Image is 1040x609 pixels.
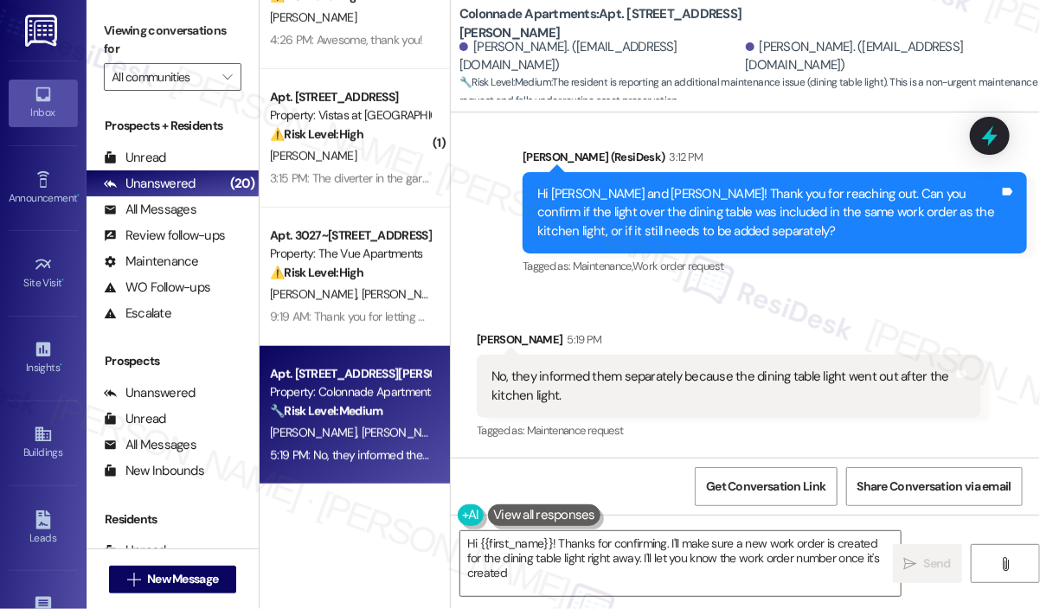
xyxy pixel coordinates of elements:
[270,365,430,383] div: Apt. [STREET_ADDRESS][PERSON_NAME]
[270,227,430,245] div: Apt. 3027~[STREET_ADDRESS]
[104,542,166,560] div: Unread
[9,505,78,552] a: Leads
[270,286,362,302] span: [PERSON_NAME]
[87,510,259,529] div: Residents
[632,259,723,273] span: Work order request
[104,17,241,63] label: Viewing conversations for
[527,423,624,438] span: Maintenance request
[25,15,61,47] img: ResiDesk Logo
[924,555,951,573] span: Send
[270,403,382,419] strong: 🔧 Risk Level: Medium
[104,462,204,480] div: New Inbounds
[362,425,537,440] span: [PERSON_NAME] [PERSON_NAME]
[270,425,362,440] span: [PERSON_NAME]
[104,304,171,323] div: Escalate
[459,75,551,89] strong: 🔧 Risk Level: Medium
[746,38,1028,75] div: [PERSON_NAME]. ([EMAIL_ADDRESS][DOMAIN_NAME])
[695,467,837,506] button: Get Conversation Link
[460,531,901,596] textarea: Hi {{first_name}}! Thanks for confirming. I'll make sure a new work order is created for the dini...
[9,335,78,381] a: Insights •
[104,410,166,428] div: Unread
[270,383,430,401] div: Property: Colonnade Apartments
[109,566,237,593] button: New Message
[104,175,196,193] div: Unanswered
[104,384,196,402] div: Unanswered
[523,148,1027,172] div: [PERSON_NAME] (ResiDesk)
[459,38,741,75] div: [PERSON_NAME]. ([EMAIL_ADDRESS][DOMAIN_NAME])
[270,106,430,125] div: Property: Vistas at [GEOGRAPHIC_DATA]
[523,253,1027,279] div: Tagged as:
[104,201,196,219] div: All Messages
[459,5,806,42] b: Colonnade Apartments: Apt. [STREET_ADDRESS][PERSON_NAME]
[87,117,259,135] div: Prospects + Residents
[270,126,363,142] strong: ⚠️ Risk Level: High
[904,557,917,571] i: 
[9,80,78,126] a: Inbox
[104,436,196,454] div: All Messages
[112,63,214,91] input: All communities
[270,447,797,463] div: 5:19 PM: No, they informed them separately because the dining table light went out after the kitc...
[491,368,953,405] div: No, they informed them separately because the dining table light went out after the kitchen light.
[563,330,602,349] div: 5:19 PM
[846,467,1023,506] button: Share Conversation via email
[270,148,356,163] span: [PERSON_NAME]
[477,418,981,443] div: Tagged as:
[270,10,356,25] span: [PERSON_NAME]
[270,88,430,106] div: Apt. [STREET_ADDRESS]
[104,253,199,271] div: Maintenance
[9,250,78,297] a: Site Visit •
[62,274,65,286] span: •
[87,352,259,370] div: Prospects
[857,478,1011,496] span: Share Conversation via email
[226,170,259,197] div: (20)
[270,245,430,263] div: Property: The Vue Apartments
[104,279,210,297] div: WO Follow-ups
[665,148,703,166] div: 3:12 PM
[459,74,1040,111] span: : The resident is reporting an additional maintenance issue (dining table light). This is a non-u...
[60,359,62,371] span: •
[573,259,632,273] span: Maintenance ,
[77,189,80,202] span: •
[998,557,1011,571] i: 
[537,185,999,240] div: Hi [PERSON_NAME] and [PERSON_NAME]! Thank you for reaching out. Can you confirm if the light over...
[222,70,232,84] i: 
[147,570,218,588] span: New Message
[270,32,422,48] div: 4:26 PM: Awesome, thank you!
[477,330,981,355] div: [PERSON_NAME]
[9,420,78,466] a: Buildings
[893,544,962,583] button: Send
[127,573,140,587] i: 
[104,227,225,245] div: Review follow-ups
[362,286,448,302] span: [PERSON_NAME]
[706,478,825,496] span: Get Conversation Link
[104,149,166,167] div: Unread
[270,265,363,280] strong: ⚠️ Risk Level: High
